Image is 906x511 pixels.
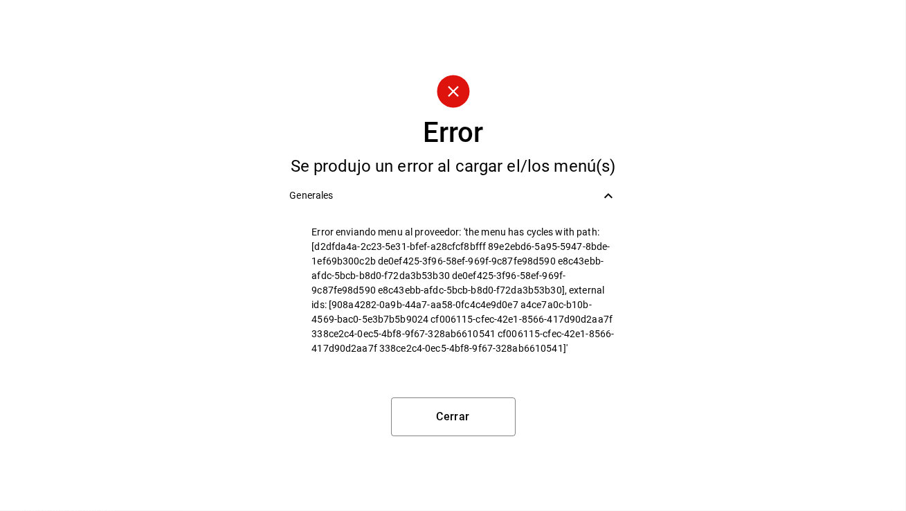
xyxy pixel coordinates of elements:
[289,188,599,203] span: Generales
[391,397,516,436] button: Cerrar
[423,119,484,147] div: Error
[311,225,616,356] span: Error enviando menu al proveedor: 'the menu has cycles with path: [d2dfda4a-2c23-5e31-bfef-a28cfc...
[278,180,627,211] div: Generales
[278,158,627,174] div: Se produjo un error al cargar el/los menú(s)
